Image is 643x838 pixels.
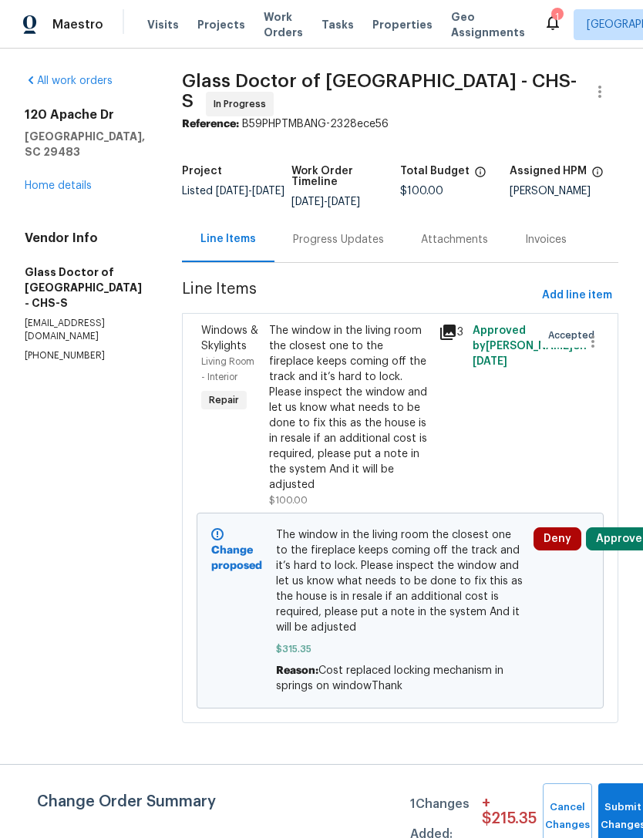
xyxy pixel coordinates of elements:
[252,186,284,197] span: [DATE]
[534,527,581,550] button: Deny
[25,231,145,246] h4: Vendor Info
[25,129,145,160] h5: [GEOGRAPHIC_DATA], SC 29483
[25,76,113,86] a: All work orders
[291,166,401,187] h5: Work Order Timeline
[25,349,145,362] p: [PHONE_NUMBER]
[182,186,284,197] span: Listed
[510,166,587,177] h5: Assigned HPM
[510,186,619,197] div: [PERSON_NAME]
[269,496,308,505] span: $100.00
[551,9,562,25] div: 1
[473,356,507,367] span: [DATE]
[211,545,262,571] b: Change proposed
[216,186,248,197] span: [DATE]
[548,328,601,343] span: Accepted
[200,231,256,247] div: Line Items
[591,166,604,186] span: The hpm assigned to this work order.
[451,9,525,40] span: Geo Assignments
[321,19,354,30] span: Tasks
[25,180,92,191] a: Home details
[203,392,245,408] span: Repair
[201,357,254,382] span: Living Room - Interior
[276,641,525,657] span: $315.35
[197,17,245,32] span: Projects
[25,107,145,123] h2: 120 Apache Dr
[25,264,145,311] h5: Glass Doctor of [GEOGRAPHIC_DATA] - CHS-S
[293,232,384,247] div: Progress Updates
[473,325,587,367] span: Approved by [PERSON_NAME] on
[147,17,179,32] span: Visits
[291,197,360,207] span: -
[264,9,303,40] span: Work Orders
[182,72,577,110] span: Glass Doctor of [GEOGRAPHIC_DATA] - CHS-S
[25,317,145,343] p: [EMAIL_ADDRESS][DOMAIN_NAME]
[214,96,272,112] span: In Progress
[182,119,239,130] b: Reference:
[276,665,503,692] span: Cost replaced locking mechanism in springs on windowThank
[182,281,536,310] span: Line Items
[536,281,618,310] button: Add line item
[542,286,612,305] span: Add line item
[216,186,284,197] span: -
[400,186,443,197] span: $100.00
[439,323,463,342] div: 3
[372,17,433,32] span: Properties
[182,166,222,177] h5: Project
[276,527,525,635] span: The window in the living room the closest one to the fireplace keeps coming off the track and it’...
[328,197,360,207] span: [DATE]
[525,232,567,247] div: Invoices
[201,325,258,352] span: Windows & Skylights
[182,116,618,132] div: B59PHPTMBANG-2328ece56
[474,166,486,186] span: The total cost of line items that have been proposed by Opendoor. This sum includes line items th...
[276,665,318,676] span: Reason:
[400,166,470,177] h5: Total Budget
[291,197,324,207] span: [DATE]
[421,232,488,247] div: Attachments
[269,323,429,493] div: The window in the living room the closest one to the fireplace keeps coming off the track and it’...
[52,17,103,32] span: Maestro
